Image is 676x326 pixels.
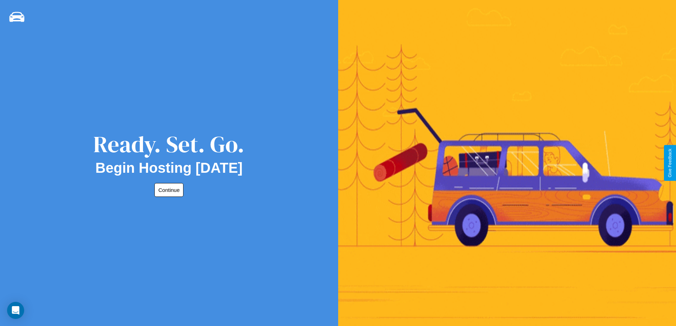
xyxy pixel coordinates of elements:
h2: Begin Hosting [DATE] [95,160,243,176]
div: Give Feedback [667,149,672,177]
button: Continue [154,183,183,197]
div: Ready. Set. Go. [93,128,244,160]
div: Open Intercom Messenger [7,302,24,319]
